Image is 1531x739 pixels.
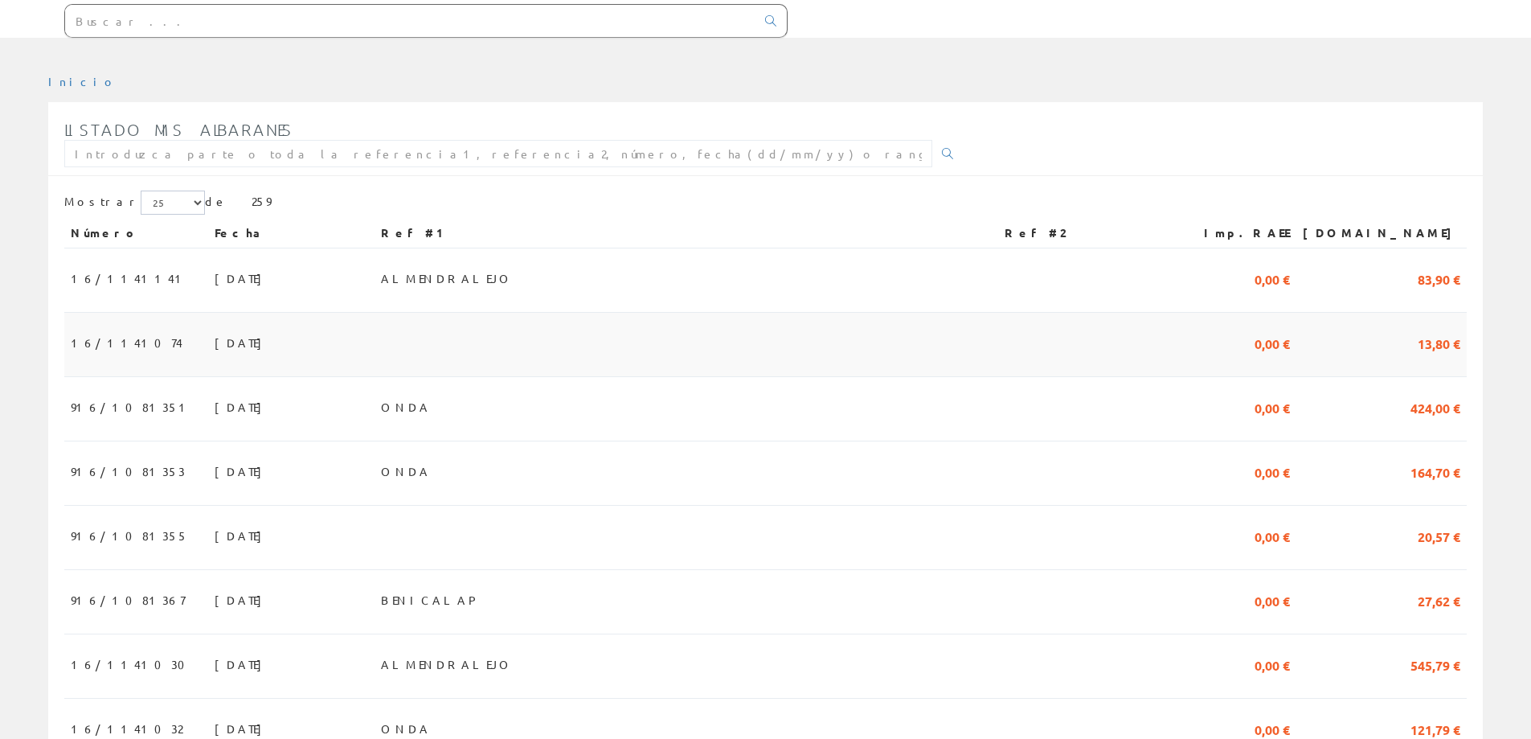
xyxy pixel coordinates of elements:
[998,219,1176,248] th: Ref #2
[215,522,270,549] span: [DATE]
[375,219,998,248] th: Ref #1
[215,265,270,292] span: [DATE]
[1255,458,1290,485] span: 0,00 €
[64,191,1467,219] div: de 259
[208,219,375,248] th: Fecha
[1418,265,1460,292] span: 83,90 €
[215,586,270,614] span: [DATE]
[381,265,514,292] span: ALMENDRALEJO
[1418,522,1460,549] span: 20,57 €
[215,651,270,678] span: [DATE]
[215,393,270,421] span: [DATE]
[215,329,270,356] span: [DATE]
[141,191,205,215] select: Mostrar
[1410,651,1460,678] span: 545,79 €
[1255,651,1290,678] span: 0,00 €
[1255,586,1290,614] span: 0,00 €
[1176,219,1296,248] th: Imp.RAEE
[1410,393,1460,421] span: 424,00 €
[381,651,514,678] span: ALMENDRALEJO
[71,393,192,421] span: 916/1081351
[64,120,293,139] span: Listado mis albaranes
[381,458,431,485] span: ONDA
[71,265,188,292] span: 16/1141141
[71,522,188,549] span: 916/1081355
[1255,265,1290,292] span: 0,00 €
[381,586,480,614] span: BENICALAP
[1255,329,1290,356] span: 0,00 €
[64,191,205,215] label: Mostrar
[71,329,182,356] span: 16/1141074
[64,140,932,167] input: Introduzca parte o toda la referencia1, referencia2, número, fecha(dd/mm/yy) o rango de fechas(dd...
[48,74,117,88] a: Inicio
[71,586,185,614] span: 916/1081367
[381,393,431,421] span: ONDA
[65,5,755,37] input: Buscar ...
[1410,458,1460,485] span: 164,70 €
[1255,522,1290,549] span: 0,00 €
[1296,219,1467,248] th: [DOMAIN_NAME]
[64,219,208,248] th: Número
[215,458,270,485] span: [DATE]
[71,651,194,678] span: 16/1141030
[71,458,185,485] span: 916/1081353
[1418,329,1460,356] span: 13,80 €
[1255,393,1290,421] span: 0,00 €
[1418,586,1460,614] span: 27,62 €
